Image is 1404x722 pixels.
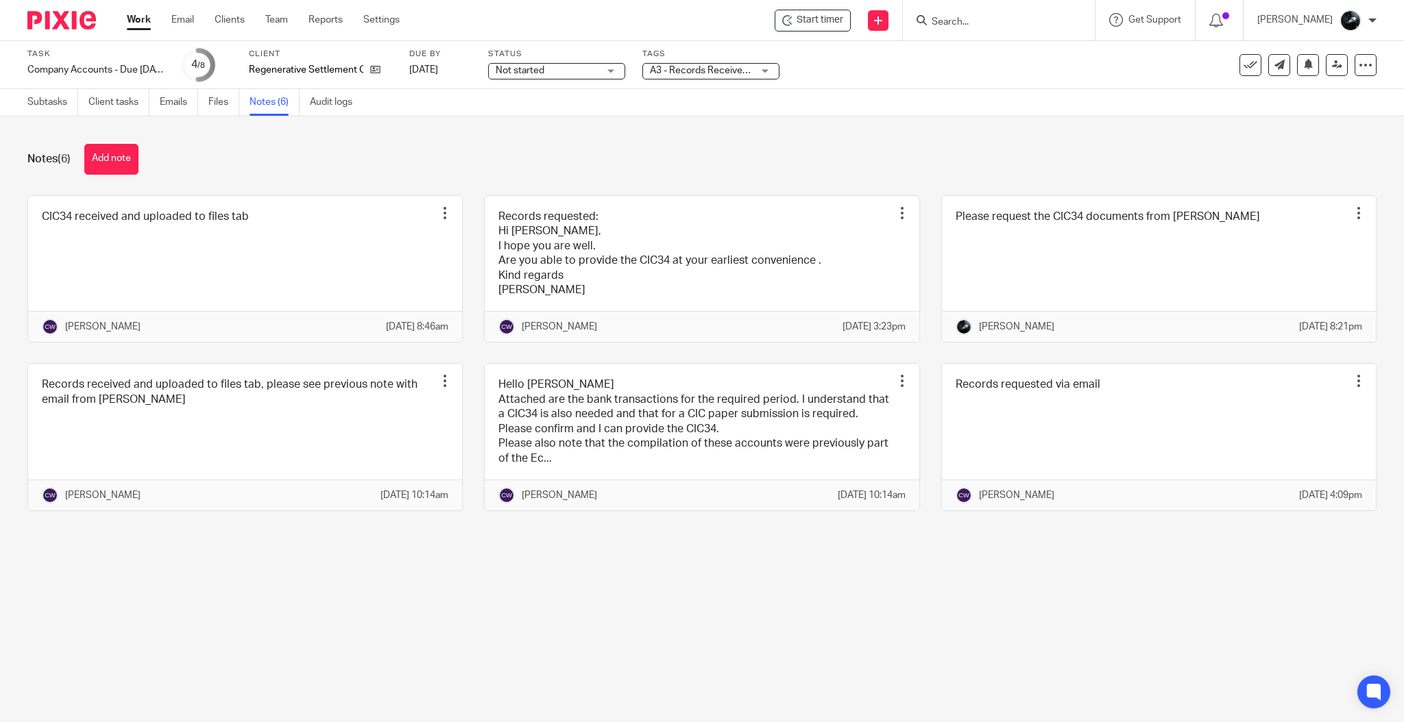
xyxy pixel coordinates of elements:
[650,66,763,75] span: A3 - Records Received + 1
[88,89,149,116] a: Client tasks
[380,488,448,502] p: [DATE] 10:14am
[250,89,300,116] a: Notes (6)
[65,488,141,502] p: [PERSON_NAME]
[979,320,1054,334] p: [PERSON_NAME]
[27,152,71,166] h1: Notes
[1128,15,1181,25] span: Get Support
[956,319,972,335] img: 1000002122.jpg
[498,487,515,503] img: svg%3E
[1299,320,1362,334] p: [DATE] 8:21pm
[488,49,625,60] label: Status
[409,65,438,75] span: [DATE]
[496,66,544,75] span: Not started
[27,63,165,77] div: Company Accounts - Due 1st May 2023 Onwards
[308,13,343,27] a: Reports
[27,49,165,60] label: Task
[160,89,198,116] a: Emails
[797,13,843,27] span: Start timer
[775,10,851,32] div: Regenerative Settlement CIC - Company Accounts - Due 1st May 2023 Onwards
[191,57,205,73] div: 4
[498,319,515,335] img: svg%3E
[1340,10,1361,32] img: 1000002122.jpg
[58,153,71,164] span: (6)
[27,11,96,29] img: Pixie
[930,16,1054,29] input: Search
[522,320,597,334] p: [PERSON_NAME]
[197,62,205,69] small: /8
[84,144,138,175] button: Add note
[386,320,448,334] p: [DATE] 8:46am
[215,13,245,27] a: Clients
[127,13,151,27] a: Work
[42,319,58,335] img: svg%3E
[65,320,141,334] p: [PERSON_NAME]
[42,487,58,503] img: svg%3E
[249,63,363,77] p: Regenerative Settlement CIC
[363,13,400,27] a: Settings
[843,320,906,334] p: [DATE] 3:23pm
[171,13,194,27] a: Email
[310,89,363,116] a: Audit logs
[522,488,597,502] p: [PERSON_NAME]
[642,49,779,60] label: Tags
[1299,488,1362,502] p: [DATE] 4:09pm
[409,49,471,60] label: Due by
[208,89,239,116] a: Files
[27,63,165,77] div: Company Accounts - Due [DATE] Onwards
[249,49,392,60] label: Client
[956,487,972,503] img: svg%3E
[1257,13,1333,27] p: [PERSON_NAME]
[838,488,906,502] p: [DATE] 10:14am
[979,488,1054,502] p: [PERSON_NAME]
[27,89,78,116] a: Subtasks
[265,13,288,27] a: Team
